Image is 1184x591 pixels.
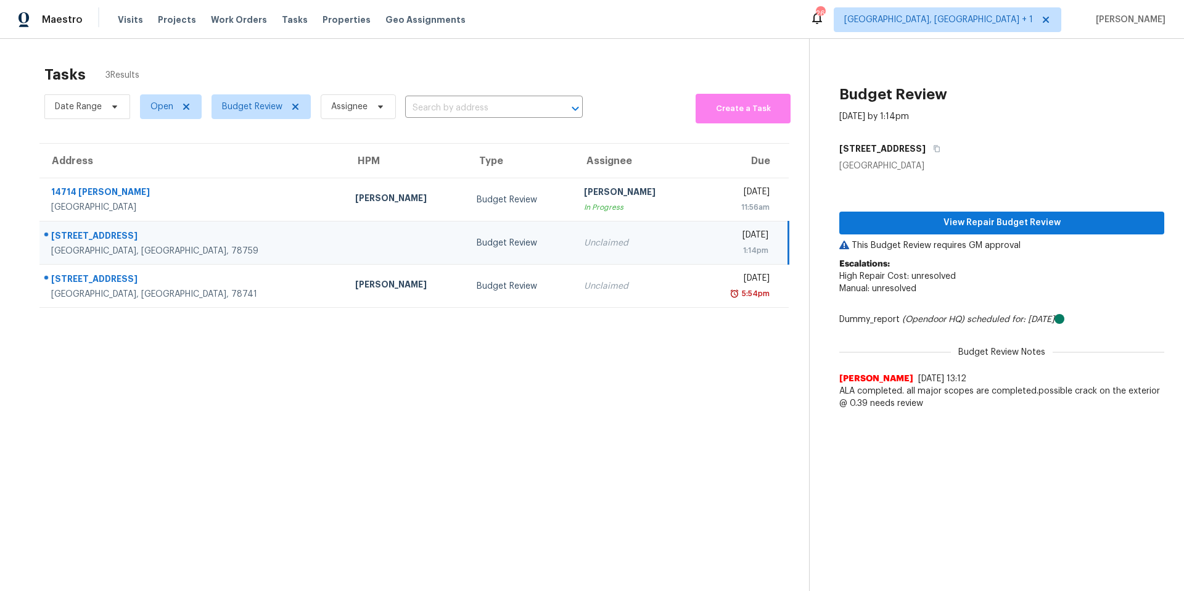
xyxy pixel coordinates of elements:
[567,100,584,117] button: Open
[967,315,1054,324] i: scheduled for: [DATE]
[1091,14,1165,26] span: [PERSON_NAME]
[118,14,143,26] span: Visits
[696,144,789,178] th: Due
[839,160,1164,172] div: [GEOGRAPHIC_DATA]
[706,186,770,201] div: [DATE]
[51,229,335,245] div: [STREET_ADDRESS]
[839,88,947,101] h2: Budget Review
[574,144,696,178] th: Assignee
[51,201,335,213] div: [GEOGRAPHIC_DATA]
[477,280,564,292] div: Budget Review
[42,14,83,26] span: Maestro
[345,144,467,178] th: HPM
[51,288,335,300] div: [GEOGRAPHIC_DATA], [GEOGRAPHIC_DATA], 78741
[51,273,335,288] div: [STREET_ADDRESS]
[839,313,1164,326] div: Dummy_report
[839,260,890,268] b: Escalations:
[839,212,1164,234] button: View Repair Budget Review
[331,101,368,113] span: Assignee
[839,110,909,123] div: [DATE] by 1:14pm
[839,143,926,155] h5: [STREET_ADDRESS]
[839,373,913,385] span: [PERSON_NAME]
[105,69,139,81] span: 3 Results
[51,245,335,257] div: [GEOGRAPHIC_DATA], [GEOGRAPHIC_DATA], 78759
[696,94,791,123] button: Create a Task
[926,138,942,160] button: Copy Address
[158,14,196,26] span: Projects
[355,192,458,207] div: [PERSON_NAME]
[951,346,1053,358] span: Budget Review Notes
[844,14,1033,26] span: [GEOGRAPHIC_DATA], [GEOGRAPHIC_DATA] + 1
[839,385,1164,410] span: ALA completed. all major scopes are completed.possible crack on the exterior @ 0.39 needs review
[584,201,686,213] div: In Progress
[44,68,86,81] h2: Tasks
[849,215,1154,231] span: View Repair Budget Review
[584,237,686,249] div: Unclaimed
[55,101,102,113] span: Date Range
[839,239,1164,252] p: This Budget Review requires GM approval
[730,287,739,300] img: Overdue Alarm Icon
[477,194,564,206] div: Budget Review
[39,144,345,178] th: Address
[467,144,574,178] th: Type
[477,237,564,249] div: Budget Review
[902,315,964,324] i: (Opendoor HQ)
[839,272,956,281] span: High Repair Cost: unresolved
[706,201,770,213] div: 11:56am
[323,14,371,26] span: Properties
[739,287,770,300] div: 5:54pm
[282,15,308,24] span: Tasks
[150,101,173,113] span: Open
[584,280,686,292] div: Unclaimed
[355,278,458,294] div: [PERSON_NAME]
[702,102,784,116] span: Create a Task
[405,99,548,118] input: Search by address
[51,186,335,201] div: 14714 [PERSON_NAME]
[839,284,916,293] span: Manual: unresolved
[222,101,282,113] span: Budget Review
[584,186,686,201] div: [PERSON_NAME]
[918,374,966,383] span: [DATE] 13:12
[706,272,770,287] div: [DATE]
[706,244,768,257] div: 1:14pm
[706,229,768,244] div: [DATE]
[816,7,824,20] div: 26
[385,14,466,26] span: Geo Assignments
[211,14,267,26] span: Work Orders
